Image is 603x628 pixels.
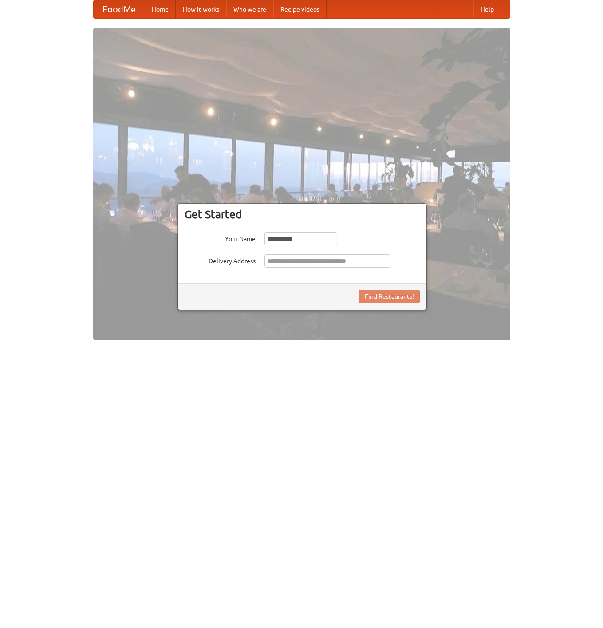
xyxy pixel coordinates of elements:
[185,208,420,221] h3: Get Started
[94,0,145,18] a: FoodMe
[226,0,273,18] a: Who we are
[273,0,327,18] a: Recipe videos
[473,0,501,18] a: Help
[185,254,256,265] label: Delivery Address
[176,0,226,18] a: How it works
[145,0,176,18] a: Home
[185,232,256,243] label: Your Name
[359,290,420,303] button: Find Restaurants!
